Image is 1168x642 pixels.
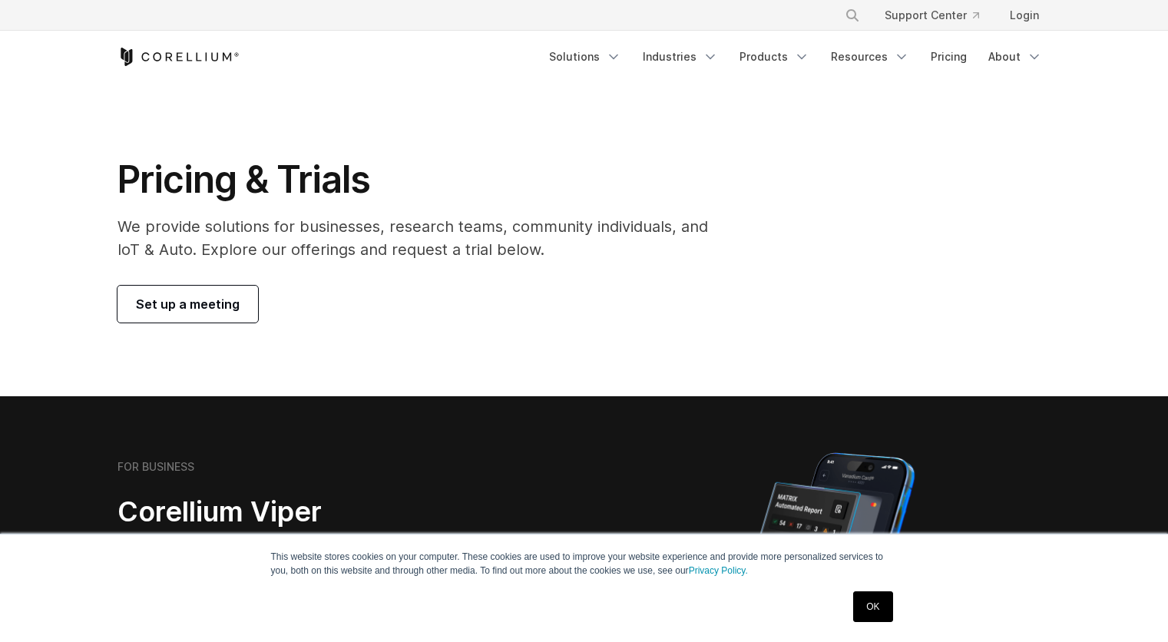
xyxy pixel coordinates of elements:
h2: Corellium Viper [117,495,511,529]
a: Resources [822,43,918,71]
h1: Pricing & Trials [117,157,730,203]
div: Navigation Menu [540,43,1051,71]
a: Support Center [872,2,991,29]
a: Pricing [921,43,976,71]
a: Corellium Home [117,48,240,66]
p: We provide solutions for businesses, research teams, community individuals, and IoT & Auto. Explo... [117,215,730,261]
a: Login [998,2,1051,29]
a: Industries [634,43,727,71]
a: Set up a meeting [117,286,258,323]
a: Privacy Policy. [689,565,748,576]
a: Products [730,43,819,71]
a: OK [853,591,892,622]
button: Search [839,2,866,29]
p: This website stores cookies on your computer. These cookies are used to improve your website expe... [271,550,898,577]
span: Set up a meeting [136,295,240,313]
div: Navigation Menu [826,2,1051,29]
h6: FOR BUSINESS [117,460,194,474]
a: About [979,43,1051,71]
a: Solutions [540,43,630,71]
